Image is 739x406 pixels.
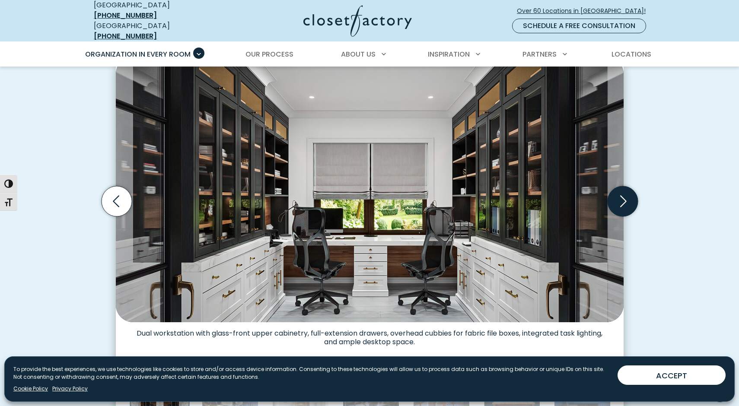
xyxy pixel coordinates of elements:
[428,49,470,59] span: Inspiration
[98,183,135,220] button: Previous slide
[94,10,157,20] a: [PHONE_NUMBER]
[517,6,653,16] span: Over 60 Locations in [GEOGRAPHIC_DATA]!
[79,42,660,67] nav: Primary Menu
[522,49,557,59] span: Partners
[341,49,376,59] span: About Us
[116,57,624,322] img: Dual workstation home office with glass-front upper cabinetry, full-extension drawers, overhead c...
[612,49,651,59] span: Locations
[52,385,88,393] a: Privacy Policy
[516,3,653,19] a: Over 60 Locations in [GEOGRAPHIC_DATA]!
[85,49,191,59] span: Organization in Every Room
[604,183,641,220] button: Next slide
[94,21,219,41] div: [GEOGRAPHIC_DATA]
[116,322,624,346] figcaption: Dual workstation with glass-front upper cabinetry, full-extension drawers, overhead cubbies for f...
[13,365,611,381] p: To provide the best experiences, we use technologies like cookies to store and/or access device i...
[94,31,157,41] a: [PHONE_NUMBER]
[303,5,412,37] img: Closet Factory Logo
[245,49,293,59] span: Our Process
[618,365,726,385] button: ACCEPT
[512,19,646,33] a: Schedule a Free Consultation
[13,385,48,393] a: Cookie Policy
